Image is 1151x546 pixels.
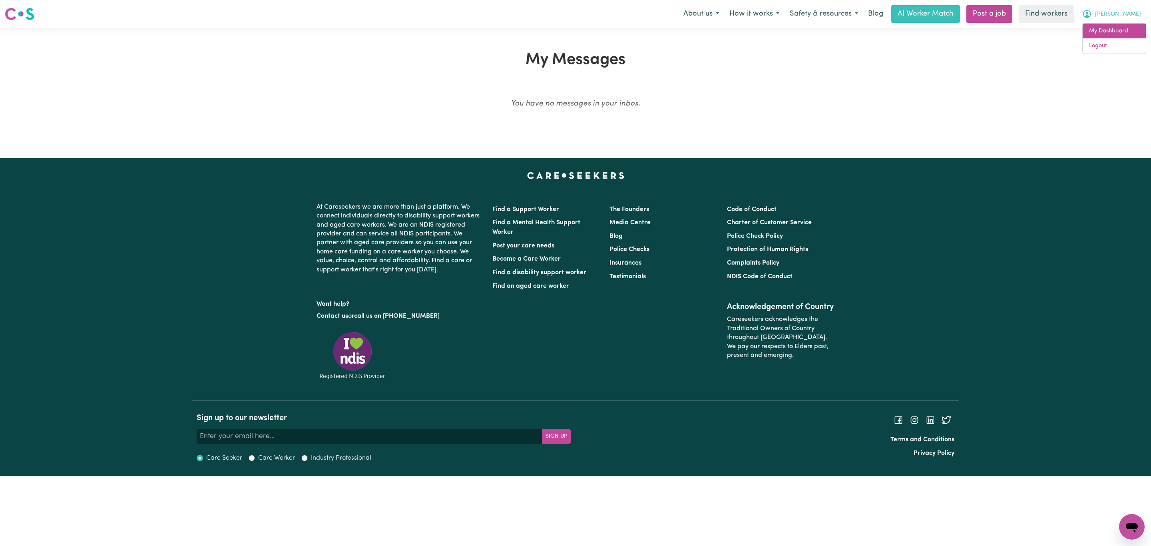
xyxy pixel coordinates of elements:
button: How it works [724,6,785,22]
a: Terms and Conditions [890,436,954,443]
a: Contact us [317,313,348,319]
a: NDIS Code of Conduct [727,273,793,280]
a: Careseekers logo [5,5,34,23]
a: Find a Support Worker [492,206,559,213]
a: Find an aged care worker [492,283,569,289]
a: Find a disability support worker [492,269,586,276]
a: Become a Care Worker [492,256,561,262]
a: Code of Conduct [727,206,777,213]
a: Post your care needs [492,243,554,249]
button: Safety & resources [785,6,863,22]
a: Blog [863,5,888,23]
a: Follow Careseekers on Instagram [910,417,919,423]
button: My Account [1077,6,1146,22]
a: Logout [1083,38,1146,54]
a: Blog [609,233,623,239]
p: At Careseekers we are more than just a platform. We connect individuals directly to disability su... [317,199,483,277]
a: The Founders [609,206,649,213]
a: Follow Careseekers on Facebook [894,417,903,423]
div: My Account [1082,23,1146,54]
a: call us on [PHONE_NUMBER] [354,313,440,319]
img: Careseekers logo [5,7,34,21]
h1: My Messages [197,50,954,70]
h2: Acknowledgement of Country [727,302,834,312]
a: Insurances [609,260,641,266]
span: [PERSON_NAME] [1095,10,1141,19]
a: Police Check Policy [727,233,783,239]
a: AI Worker Match [891,5,960,23]
iframe: Button to launch messaging window, conversation in progress [1119,514,1145,540]
a: Find workers [1019,5,1074,23]
a: Complaints Policy [727,260,779,266]
a: Find a Mental Health Support Worker [492,219,580,235]
h2: Sign up to our newsletter [197,413,571,423]
em: You have no messages in your inbox. [511,100,641,108]
label: Care Seeker [206,453,242,463]
button: About us [678,6,724,22]
a: Protection of Human Rights [727,246,808,253]
label: Industry Professional [311,453,371,463]
a: My Dashboard [1083,24,1146,39]
a: Media Centre [609,219,651,226]
a: Police Checks [609,246,649,253]
img: Registered NDIS provider [317,331,388,381]
a: Post a job [966,5,1012,23]
a: Charter of Customer Service [727,219,812,226]
p: or [317,309,483,324]
a: Follow Careseekers on LinkedIn [926,417,935,423]
p: Want help? [317,297,483,309]
a: Testimonials [609,273,646,280]
input: Enter your email here... [197,429,542,444]
button: Subscribe [542,429,571,444]
label: Care Worker [258,453,295,463]
a: Careseekers home page [527,172,624,179]
a: Follow Careseekers on Twitter [942,417,951,423]
p: Careseekers acknowledges the Traditional Owners of Country throughout [GEOGRAPHIC_DATA]. We pay o... [727,312,834,363]
a: Privacy Policy [914,450,954,456]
